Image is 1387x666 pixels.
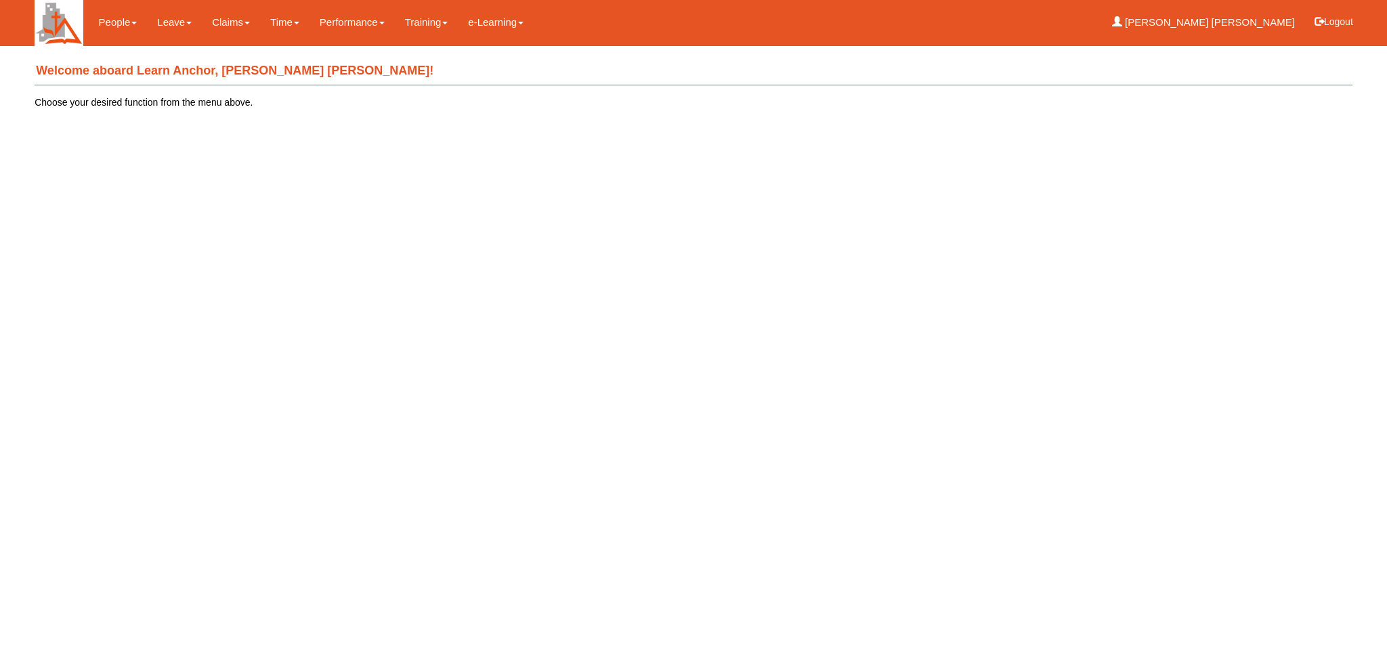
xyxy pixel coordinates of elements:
a: [PERSON_NAME] [PERSON_NAME] [1112,7,1295,38]
p: Choose your desired function from the menu above. [35,96,1352,109]
a: Leave [157,7,192,38]
button: Logout [1305,5,1363,38]
a: e-Learning [468,7,524,38]
a: Training [405,7,448,38]
a: People [99,7,137,38]
a: Time [270,7,299,38]
img: H+Cupd5uQsr4AAAAAElFTkSuQmCC [35,1,83,46]
a: Performance [320,7,385,38]
a: Claims [212,7,250,38]
iframe: chat widget [1330,612,1373,652]
h4: Welcome aboard Learn Anchor, [PERSON_NAME] [PERSON_NAME]! [35,58,1352,85]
